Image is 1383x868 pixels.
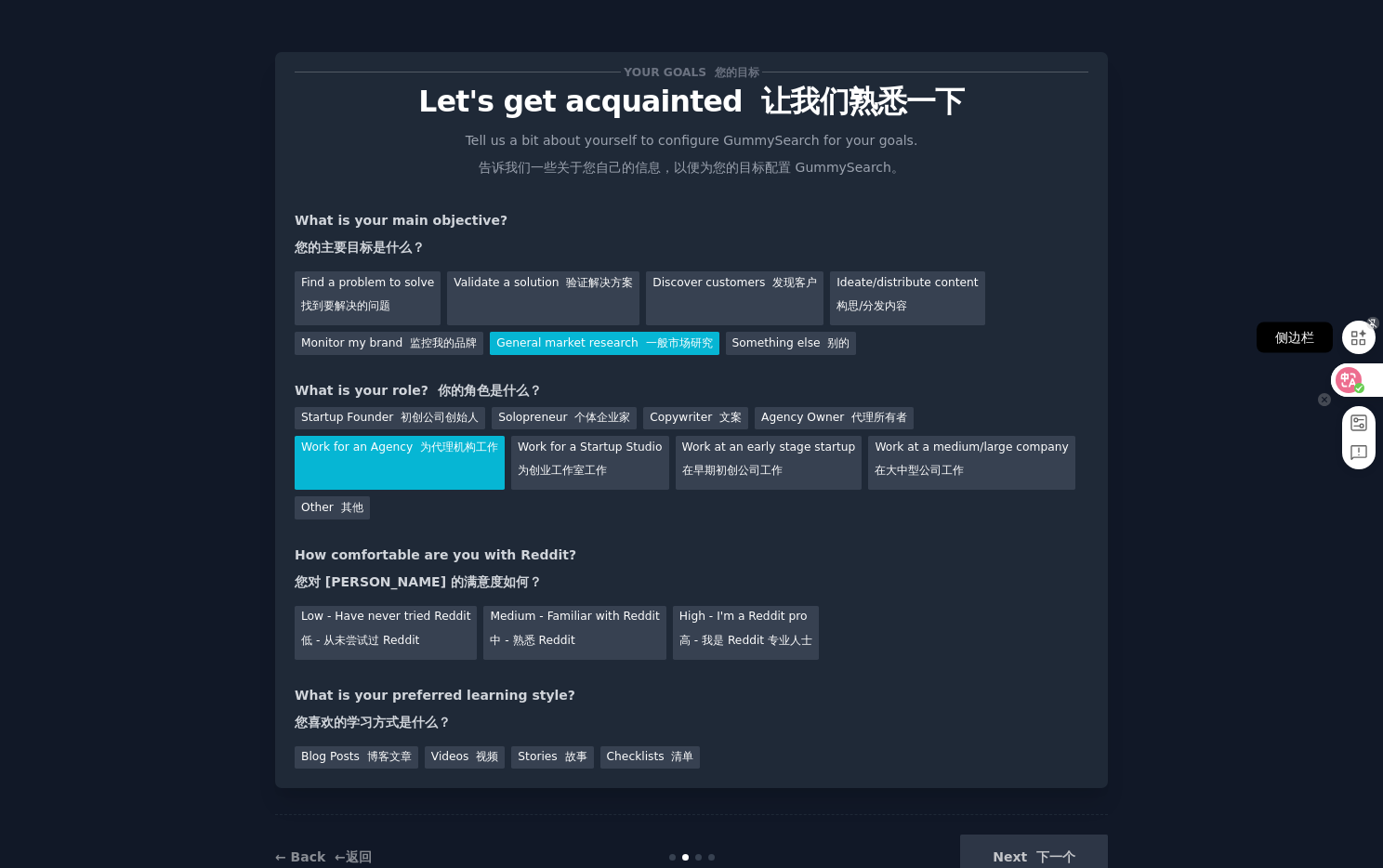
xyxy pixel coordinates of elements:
font: 故事 [565,750,587,763]
div: Other [295,496,370,519]
font: 博客文章 [367,750,412,763]
font: 发现客户 [772,276,817,289]
font: 视频 [476,750,498,763]
div: Find a problem to solve [295,271,441,325]
div: Solopreneur [492,407,637,430]
font: 您对 [PERSON_NAME] 的满意度如何？ [295,574,542,589]
div: Work at a medium/large company [868,436,1074,490]
div: Medium - Familiar with Reddit [483,606,665,660]
font: 让我们熟悉一下 [761,85,965,118]
font: 初创公司创始人 [401,411,479,424]
div: What is your main objective? [295,211,1088,265]
font: 清单 [671,750,693,763]
div: Something else [726,332,857,355]
font: 您的目标 [715,66,759,79]
font: 你的角色是什么？ [438,383,542,398]
p: Let's get acquainted [295,85,1088,118]
font: 其他 [341,501,363,514]
font: 文案 [719,411,742,424]
div: Monitor my brand [295,332,483,355]
div: Checklists [600,746,701,769]
div: What is your role? [295,381,1088,401]
font: ←返回 [335,849,372,864]
div: High - I'm a Reddit pro [673,606,819,660]
font: 在大中型公司工作 [875,464,964,477]
a: ← Back ←返回 [275,849,372,864]
div: How comfortable are you with Reddit? [295,546,1088,599]
font: 您的主要目标是什么？ [295,240,425,255]
div: Work for a Startup Studio [511,436,668,490]
div: Startup Founder [295,407,485,430]
font: 别的 [827,336,850,349]
font: 高 - 我是 Reddit 专业人士 [679,634,812,647]
div: Work at an early stage startup [676,436,863,490]
font: 在早期初创公司工作 [682,464,783,477]
div: Discover customers [646,271,823,325]
font: 验证解决方案 [566,276,633,289]
div: What is your preferred learning style? [295,686,1088,740]
div: General market research [490,332,718,355]
font: 监控我的品牌 [410,336,477,349]
div: Videos [425,746,506,769]
font: 告诉我们一些关于您自己的信息，以便为您的目标配置 GummySearch。 [479,160,904,175]
font: 低 - 从未尝试过 Reddit [301,634,419,647]
div: Blog Posts [295,746,418,769]
div: Stories [511,746,593,769]
div: Work for an Agency [295,436,505,490]
font: 为代理机构工作 [420,441,498,454]
font: 个体企业家 [574,411,630,424]
div: Validate a solution [447,271,639,325]
div: Agency Owner [755,407,914,430]
font: 一般市场研究 [646,336,713,349]
font: 为创业工作室工作 [518,464,607,477]
div: Ideate/distribute content [830,271,984,325]
span: Your goals [621,62,762,82]
div: Low - Have never tried Reddit [295,606,477,660]
font: 代理所有者 [851,411,907,424]
div: Copywriter [643,407,748,430]
font: 找到要解决的问题 [301,299,390,312]
font: 构思/分发内容 [836,299,907,312]
p: Tell us a bit about yourself to configure GummySearch for your goals. [457,131,926,185]
font: 您喜欢的学习方式是什么？ [295,715,451,730]
font: 中 - 熟悉 Reddit [490,634,574,647]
